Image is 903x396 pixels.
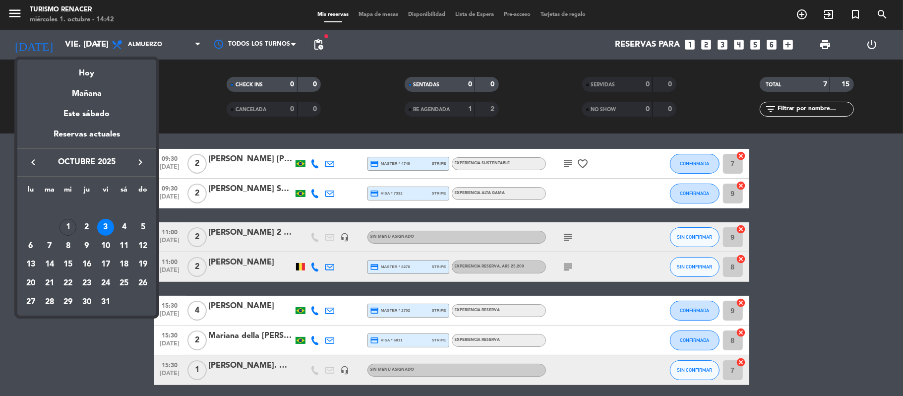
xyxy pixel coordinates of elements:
[60,238,76,255] div: 8
[133,218,152,237] td: 5 de octubre de 2025
[22,294,39,311] div: 27
[60,275,76,292] div: 22
[41,238,58,255] div: 7
[115,218,134,237] td: 4 de octubre de 2025
[17,128,156,148] div: Reservas actuales
[60,294,76,311] div: 29
[78,238,95,255] div: 9
[97,275,114,292] div: 24
[59,293,77,312] td: 29 de octubre de 2025
[77,218,96,237] td: 2 de octubre de 2025
[22,256,39,273] div: 13
[97,256,114,273] div: 17
[78,256,95,273] div: 16
[96,218,115,237] td: 3 de octubre de 2025
[134,275,151,292] div: 26
[96,274,115,293] td: 24 de octubre de 2025
[40,237,59,256] td: 7 de octubre de 2025
[17,100,156,128] div: Este sábado
[97,219,114,236] div: 3
[133,184,152,199] th: domingo
[21,293,40,312] td: 27 de octubre de 2025
[77,293,96,312] td: 30 de octubre de 2025
[59,255,77,274] td: 15 de octubre de 2025
[116,275,132,292] div: 25
[21,237,40,256] td: 6 de octubre de 2025
[21,184,40,199] th: lunes
[59,218,77,237] td: 1 de octubre de 2025
[116,256,132,273] div: 18
[78,275,95,292] div: 23
[41,275,58,292] div: 21
[134,219,151,236] div: 5
[97,294,114,311] div: 31
[59,237,77,256] td: 8 de octubre de 2025
[21,255,40,274] td: 13 de octubre de 2025
[96,255,115,274] td: 17 de octubre de 2025
[21,274,40,293] td: 20 de octubre de 2025
[40,184,59,199] th: martes
[40,293,59,312] td: 28 de octubre de 2025
[133,237,152,256] td: 12 de octubre de 2025
[17,60,156,80] div: Hoy
[133,255,152,274] td: 19 de octubre de 2025
[21,199,152,218] td: OCT.
[41,256,58,273] div: 14
[96,184,115,199] th: viernes
[115,255,134,274] td: 18 de octubre de 2025
[77,274,96,293] td: 23 de octubre de 2025
[116,238,132,255] div: 11
[96,293,115,312] td: 31 de octubre de 2025
[41,294,58,311] div: 28
[60,219,76,236] div: 1
[59,184,77,199] th: miércoles
[40,274,59,293] td: 21 de octubre de 2025
[77,237,96,256] td: 9 de octubre de 2025
[134,156,146,168] i: keyboard_arrow_right
[78,219,95,236] div: 2
[133,274,152,293] td: 26 de octubre de 2025
[115,184,134,199] th: sábado
[42,156,131,169] span: octubre 2025
[116,219,132,236] div: 4
[27,156,39,168] i: keyboard_arrow_left
[115,274,134,293] td: 25 de octubre de 2025
[22,238,39,255] div: 6
[77,184,96,199] th: jueves
[134,238,151,255] div: 12
[131,156,149,169] button: keyboard_arrow_right
[78,294,95,311] div: 30
[115,237,134,256] td: 11 de octubre de 2025
[134,256,151,273] div: 19
[40,255,59,274] td: 14 de octubre de 2025
[97,238,114,255] div: 10
[77,255,96,274] td: 16 de octubre de 2025
[60,256,76,273] div: 15
[24,156,42,169] button: keyboard_arrow_left
[59,274,77,293] td: 22 de octubre de 2025
[17,80,156,100] div: Mañana
[96,237,115,256] td: 10 de octubre de 2025
[22,275,39,292] div: 20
